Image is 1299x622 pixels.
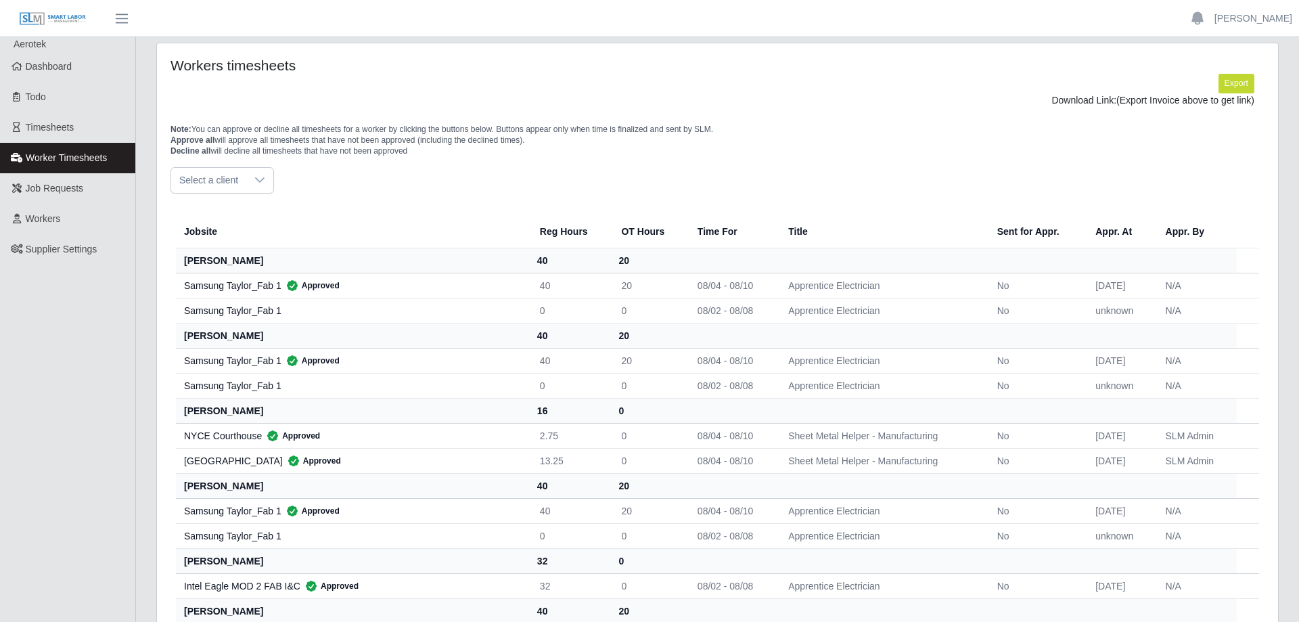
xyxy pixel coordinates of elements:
td: 08/02 - 08/08 [687,298,777,323]
th: 0 [610,548,686,573]
span: Worker Timesheets [26,152,107,163]
span: Workers [26,213,61,224]
th: 0 [610,398,686,423]
td: Apprentice Electrician [777,273,986,298]
span: Select a client [171,168,246,193]
th: 40 [529,323,611,348]
td: No [986,298,1085,323]
td: Apprentice Electrician [777,498,986,523]
h4: Workers timesheets [170,57,614,74]
div: Samsung Taylor_Fab 1 [184,304,518,317]
p: You can approve or decline all timesheets for a worker by clicking the buttons below. Buttons app... [170,124,1264,156]
th: Appr. At [1085,215,1154,248]
td: No [986,373,1085,398]
th: Time For [687,215,777,248]
td: 08/04 - 08/10 [687,498,777,523]
td: 13.25 [529,448,611,473]
td: 0 [529,523,611,548]
td: [DATE] [1085,423,1154,448]
td: 40 [529,273,611,298]
td: N/A [1155,498,1237,523]
th: [PERSON_NAME] [176,248,529,273]
img: SLM Logo [19,12,87,26]
td: unknown [1085,373,1154,398]
td: 08/02 - 08/08 [687,373,777,398]
td: 20 [610,348,686,373]
td: No [986,523,1085,548]
td: 40 [529,348,611,373]
span: Decline all [170,146,210,156]
td: 08/04 - 08/10 [687,348,777,373]
td: Sheet Metal Helper - Manufacturing [777,423,986,448]
span: Todo [26,91,46,102]
span: Approved [300,579,359,593]
div: Samsung Taylor_Fab 1 [184,529,518,543]
td: No [986,348,1085,373]
td: 0 [529,298,611,323]
span: Approved [283,454,341,468]
td: No [986,498,1085,523]
th: Appr. By [1155,215,1237,248]
td: 0 [610,298,686,323]
th: 40 [529,473,611,498]
td: 0 [529,373,611,398]
a: [PERSON_NAME] [1214,12,1292,26]
th: 20 [610,323,686,348]
td: 0 [610,448,686,473]
span: Approved [281,279,340,292]
div: Samsung Taylor_Fab 1 [184,279,518,292]
span: Dashboard [26,61,72,72]
td: N/A [1155,523,1237,548]
span: Note: [170,125,191,134]
th: [PERSON_NAME] [176,398,529,423]
td: 20 [610,273,686,298]
td: No [986,423,1085,448]
th: 32 [529,548,611,573]
th: Reg Hours [529,215,611,248]
div: Samsung Taylor_Fab 1 [184,354,518,368]
th: 20 [610,473,686,498]
td: 2.75 [529,423,611,448]
div: [GEOGRAPHIC_DATA] [184,454,518,468]
div: Samsung Taylor_Fab 1 [184,504,518,518]
td: Apprentice Electrician [777,348,986,373]
td: Apprentice Electrician [777,573,986,598]
td: Apprentice Electrician [777,298,986,323]
td: [DATE] [1085,273,1154,298]
button: Export [1218,74,1254,93]
div: Intel Eagle MOD 2 FAB I&C [184,579,518,593]
td: [DATE] [1085,498,1154,523]
span: Approved [262,429,320,443]
span: (Export Invoice above to get link) [1116,95,1254,106]
td: No [986,448,1085,473]
td: Sheet Metal Helper - Manufacturing [777,448,986,473]
td: [DATE] [1085,573,1154,598]
td: SLM Admin [1155,448,1237,473]
td: unknown [1085,523,1154,548]
th: 16 [529,398,611,423]
td: 0 [610,523,686,548]
span: Approved [281,504,340,518]
div: Samsung Taylor_Fab 1 [184,379,518,393]
span: Approve all [170,135,214,145]
td: N/A [1155,298,1237,323]
th: 20 [610,248,686,273]
span: Timesheets [26,122,74,133]
td: 32 [529,573,611,598]
div: NYCE Courthouse [184,429,518,443]
th: [PERSON_NAME] [176,548,529,573]
th: [PERSON_NAME] [176,473,529,498]
span: Aerotek [14,39,46,49]
td: 08/04 - 08/10 [687,423,777,448]
span: Supplier Settings [26,244,97,254]
td: unknown [1085,298,1154,323]
td: 0 [610,573,686,598]
td: [DATE] [1085,448,1154,473]
div: Download Link: [181,93,1254,108]
td: 08/04 - 08/10 [687,448,777,473]
th: 40 [529,248,611,273]
td: N/A [1155,573,1237,598]
td: 20 [610,498,686,523]
th: Title [777,215,986,248]
td: N/A [1155,273,1237,298]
